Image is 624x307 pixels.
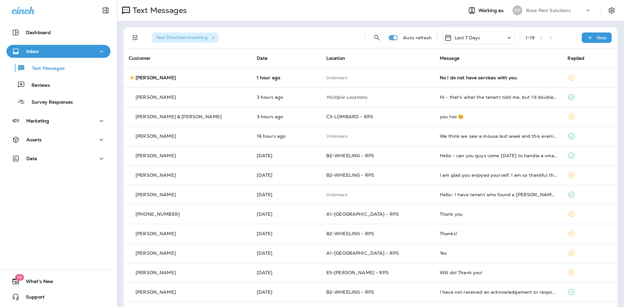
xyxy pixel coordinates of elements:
button: Reviews [6,78,110,92]
p: Data [26,156,37,161]
p: Inbox [26,49,39,54]
p: This customer does not have a last location and the phone number they messaged is not assigned to... [326,134,429,139]
p: [PERSON_NAME] [136,95,176,100]
p: [PERSON_NAME] [136,153,176,158]
p: [PERSON_NAME] [136,75,176,80]
span: 19 [15,274,24,281]
p: Text Messages [25,66,65,72]
p: Rose Pest Solutions [526,8,571,13]
span: Message [440,55,460,61]
button: Search Messages [370,31,383,44]
span: Working as: [478,8,506,13]
p: Last 7 Days [455,35,480,40]
div: you too 😊 [440,114,557,119]
p: This customer does not have a last location and the phone number they messaged is not assigned to... [326,75,429,80]
span: C3-LOMBARD - RPS [326,114,373,120]
span: A1-[GEOGRAPHIC_DATA] - RPS [326,250,399,256]
span: A1-[GEOGRAPHIC_DATA] - RPS [326,211,399,217]
div: Yes [440,250,557,256]
div: Hello - can you guys come tomorrow to handle a small wasps nest that is in the front driveway lig... [440,153,557,158]
p: Sep 1, 2025 10:11 PM [257,134,316,139]
button: Collapse Sidebar [97,4,115,17]
p: Aug 31, 2025 08:11 AM [257,192,316,197]
p: Aug 28, 2025 11:16 AM [257,250,316,256]
p: [PHONE_NUMBER] [136,211,180,217]
p: Sep 2, 2025 11:08 AM [257,95,316,100]
span: What's New [19,279,53,287]
p: Aug 27, 2025 03:42 PM [257,270,316,275]
div: Text Direction:Incoming [152,32,218,43]
p: [PERSON_NAME] [136,134,176,139]
p: New [597,35,607,40]
button: Text Messages [6,61,110,75]
button: Marketing [6,114,110,127]
span: B2-WHEELING - RPS [326,231,374,237]
span: Replied [567,55,584,61]
p: This customer does not have a last location and the phone number they messaged is not assigned to... [326,192,429,197]
p: [PERSON_NAME] [136,231,176,236]
div: Hi - that's what the tenant told me, but I'd double check with them. She mentioned a tech reached... [440,95,557,100]
button: Filters [129,31,142,44]
p: Sep 1, 2025 11:35 AM [257,153,316,158]
button: Settings [606,5,617,16]
p: [PERSON_NAME] [136,250,176,256]
div: Thank you [440,211,557,217]
div: RP [513,6,522,15]
p: Sep 1, 2025 10:04 AM [257,173,316,178]
span: B2-WHEELING - RPS [326,172,374,178]
p: Sep 2, 2025 11:06 AM [257,114,316,119]
p: Multiple Locations [326,95,429,100]
p: Sep 2, 2025 01:03 PM [257,75,316,80]
p: Reviews [25,83,50,89]
p: Aug 29, 2025 12:28 PM [257,211,316,217]
p: Dashboard [26,30,51,35]
p: [PERSON_NAME] & [PERSON_NAME] [136,114,222,119]
button: Support [6,290,110,303]
p: Text Messages [130,6,187,15]
span: Text Direction : Incoming [156,34,208,40]
span: B2-WHEELING - RPS [326,289,374,295]
span: Customer [129,55,151,61]
span: Date [257,55,268,61]
p: [PERSON_NAME] [136,270,176,275]
span: E5-[PERSON_NAME] - RPS [326,270,389,275]
p: Assets [26,137,42,142]
p: Marketing [26,118,49,123]
span: Support [19,294,45,302]
p: Aug 27, 2025 12:17 PM [257,289,316,295]
span: B2-WHEELING - RPS [326,153,374,159]
div: I have not received an acknowledgement or response from this email g.kaufman@rosepestcontrol.com ... [440,289,557,295]
button: 19What's New [6,275,110,288]
p: [PERSON_NAME] [136,173,176,178]
div: We think we saw a mouse last week and this evening [440,134,557,139]
div: No I do not have services with you [440,75,557,80]
p: [PERSON_NAME] [136,289,176,295]
div: Hello- I have tenant who found a roach in their bathroom. How much would this service cost? 6751 ... [440,192,557,197]
p: Survey Responses [25,99,73,106]
p: Aug 29, 2025 11:53 AM [257,231,316,236]
span: Location [326,55,345,61]
button: Inbox [6,45,110,58]
div: Thanks! [440,231,557,236]
button: Survey Responses [6,95,110,109]
button: Dashboard [6,26,110,39]
button: Data [6,152,110,165]
div: 1 - 19 [526,35,535,40]
p: Auto refresh [403,35,432,40]
button: Assets [6,133,110,146]
div: I am glad you enjoyed yourself. I am so thankful that you were able to go with me. Put on your ca... [440,173,557,178]
div: Will do! Thank you! [440,270,557,275]
p: [PERSON_NAME] [136,192,176,197]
